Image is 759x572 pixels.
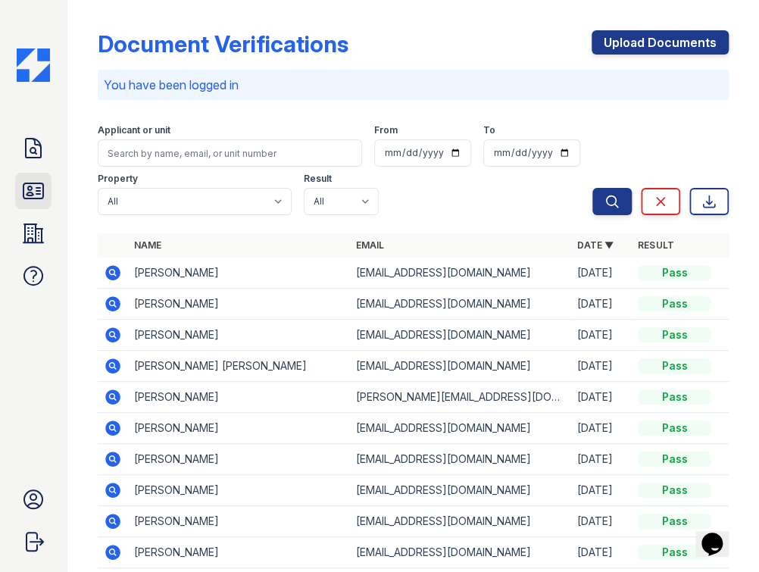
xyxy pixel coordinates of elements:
[128,289,350,320] td: [PERSON_NAME]
[638,327,711,342] div: Pass
[128,444,350,475] td: [PERSON_NAME]
[349,289,571,320] td: [EMAIL_ADDRESS][DOMAIN_NAME]
[128,351,350,382] td: [PERSON_NAME] [PERSON_NAME]
[128,382,350,413] td: [PERSON_NAME]
[571,258,632,289] td: [DATE]
[638,452,711,467] div: Pass
[695,511,744,557] iframe: chat widget
[98,173,138,185] label: Property
[571,506,632,537] td: [DATE]
[349,320,571,351] td: [EMAIL_ADDRESS][DOMAIN_NAME]
[349,382,571,413] td: [PERSON_NAME][EMAIL_ADDRESS][DOMAIN_NAME]
[638,296,711,311] div: Pass
[638,545,711,560] div: Pass
[374,124,398,136] label: From
[571,444,632,475] td: [DATE]
[571,537,632,568] td: [DATE]
[483,124,495,136] label: To
[17,48,50,82] img: CE_Icon_Blue-c292c112584629df590d857e76928e9f676e5b41ef8f769ba2f05ee15b207248.png
[349,475,571,506] td: [EMAIL_ADDRESS][DOMAIN_NAME]
[304,173,332,185] label: Result
[128,475,350,506] td: [PERSON_NAME]
[638,389,711,405] div: Pass
[571,289,632,320] td: [DATE]
[104,76,723,94] p: You have been logged in
[592,30,729,55] a: Upload Documents
[638,358,711,374] div: Pass
[571,475,632,506] td: [DATE]
[134,239,161,251] a: Name
[128,413,350,444] td: [PERSON_NAME]
[571,351,632,382] td: [DATE]
[128,258,350,289] td: [PERSON_NAME]
[128,320,350,351] td: [PERSON_NAME]
[638,514,711,529] div: Pass
[349,537,571,568] td: [EMAIL_ADDRESS][DOMAIN_NAME]
[355,239,383,251] a: Email
[571,413,632,444] td: [DATE]
[571,320,632,351] td: [DATE]
[128,537,350,568] td: [PERSON_NAME]
[638,420,711,436] div: Pass
[128,506,350,537] td: [PERSON_NAME]
[638,265,711,280] div: Pass
[349,506,571,537] td: [EMAIL_ADDRESS][DOMAIN_NAME]
[98,139,362,167] input: Search by name, email, or unit number
[349,444,571,475] td: [EMAIL_ADDRESS][DOMAIN_NAME]
[98,30,348,58] div: Document Verifications
[349,258,571,289] td: [EMAIL_ADDRESS][DOMAIN_NAME]
[638,239,673,251] a: Result
[571,382,632,413] td: [DATE]
[349,413,571,444] td: [EMAIL_ADDRESS][DOMAIN_NAME]
[638,483,711,498] div: Pass
[577,239,614,251] a: Date ▼
[98,124,170,136] label: Applicant or unit
[349,351,571,382] td: [EMAIL_ADDRESS][DOMAIN_NAME]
